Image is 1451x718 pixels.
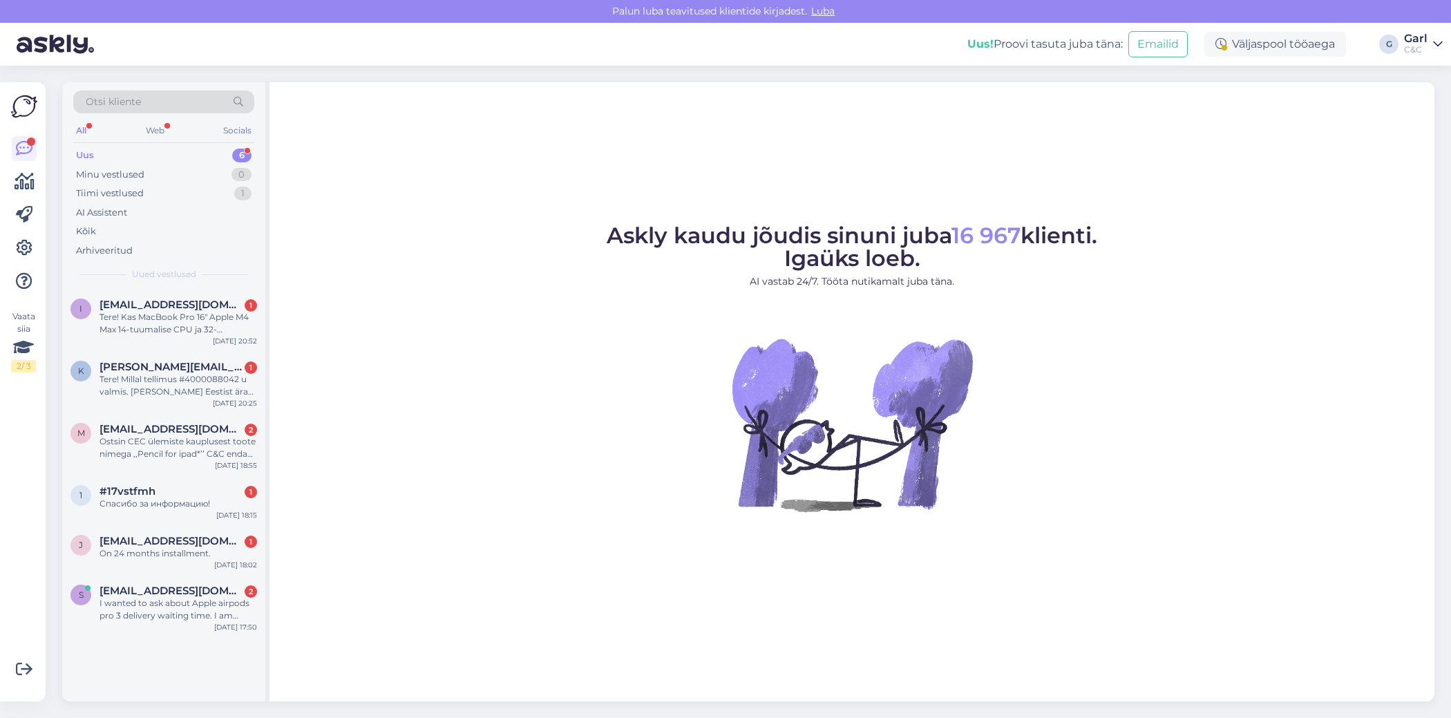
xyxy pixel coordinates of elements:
[79,540,83,550] span: j
[11,360,36,372] div: 2 / 3
[607,222,1097,272] span: Askly kaudu jõudis sinuni juba klienti. Igaüks loeb.
[132,268,196,281] span: Uued vestlused
[76,206,127,220] div: AI Assistent
[1204,32,1346,57] div: Väljaspool tööaega
[143,122,167,140] div: Web
[215,460,257,471] div: [DATE] 18:55
[213,398,257,408] div: [DATE] 20:25
[73,122,89,140] div: All
[245,536,257,548] div: 1
[245,361,257,374] div: 1
[99,435,257,460] div: Ostsin CEC ülemiste kauplusest toote nimega ,,Pencil for ipad*’’ C&C enda toode. Sellega ei tulnu...
[245,299,257,312] div: 1
[99,373,257,398] div: Tere! Millal tellimus #4000088042 u valmis. [PERSON_NAME] Eestist ära minemas mõneks ajaks.
[1404,33,1443,55] a: GarlC&C
[245,424,257,436] div: 2
[99,485,155,498] span: #17vstfmh
[1404,44,1428,55] div: C&C
[76,168,144,182] div: Minu vestlused
[76,149,94,162] div: Uus
[79,490,82,500] span: 1
[967,37,994,50] b: Uus!
[213,336,257,346] div: [DATE] 20:52
[11,93,37,120] img: Askly Logo
[214,560,257,570] div: [DATE] 18:02
[99,498,257,510] div: Спасибо за информацию!
[99,423,243,435] span: Merilimae111@gmail.com
[1128,31,1188,57] button: Emailid
[1404,33,1428,44] div: Garl
[79,303,82,314] span: i
[231,168,252,182] div: 0
[214,622,257,632] div: [DATE] 17:50
[78,366,84,376] span: K
[76,225,96,238] div: Kõik
[232,149,252,162] div: 6
[11,310,36,372] div: Vaata siia
[99,597,257,622] div: I wanted to ask about Apple airpods pro 3 delivery waiting time. I am currently in [GEOGRAPHIC_DA...
[1379,35,1398,54] div: G
[728,300,976,549] img: No Chat active
[245,585,257,598] div: 2
[967,36,1123,53] div: Proovi tasuta juba täna:
[99,585,243,597] span: senkeviciuslukas@gmail.com
[99,361,243,373] span: Kati.mumme@gmail.com
[76,244,133,258] div: Arhiveeritud
[951,222,1021,249] span: 16 967
[77,428,85,438] span: M
[99,311,257,336] div: Tere! Kas MacBook Pro 16" Apple M4 Max 14-tuumalise CPU ja 32-tuumalise GPU, 36GB/1TB hõbedane RU...
[807,5,839,17] span: Luba
[99,547,257,560] div: On 24 months installment.
[86,95,141,109] span: Otsi kliente
[245,486,257,498] div: 1
[76,187,144,200] div: Tiimi vestlused
[99,299,243,311] span: ilja.andrejev01@gmail.com
[216,510,257,520] div: [DATE] 18:15
[234,187,252,200] div: 1
[99,535,243,547] span: junaid@taltec.ee
[220,122,254,140] div: Socials
[607,274,1097,289] p: AI vastab 24/7. Tööta nutikamalt juba täna.
[79,589,84,600] span: s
